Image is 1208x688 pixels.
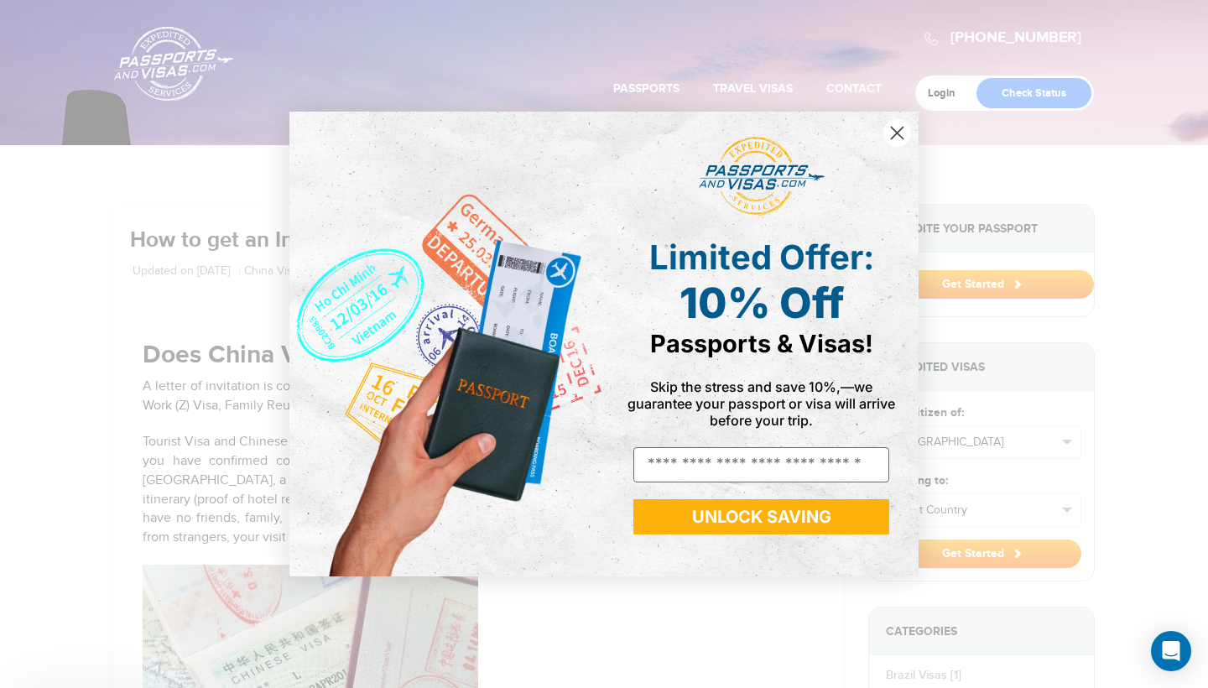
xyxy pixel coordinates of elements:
span: Limited Offer: [649,237,874,278]
span: 10% Off [679,278,844,328]
button: UNLOCK SAVING [633,499,889,534]
span: Skip the stress and save 10%,—we guarantee your passport or visa will arrive before your trip. [627,378,895,429]
img: passports and visas [699,137,825,216]
span: Passports & Visas! [650,329,873,358]
div: Open Intercom Messenger [1151,631,1191,671]
button: Close dialog [883,118,912,148]
img: de9cda0d-0715-46ca-9a25-073762a91ba7.png [289,112,604,576]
